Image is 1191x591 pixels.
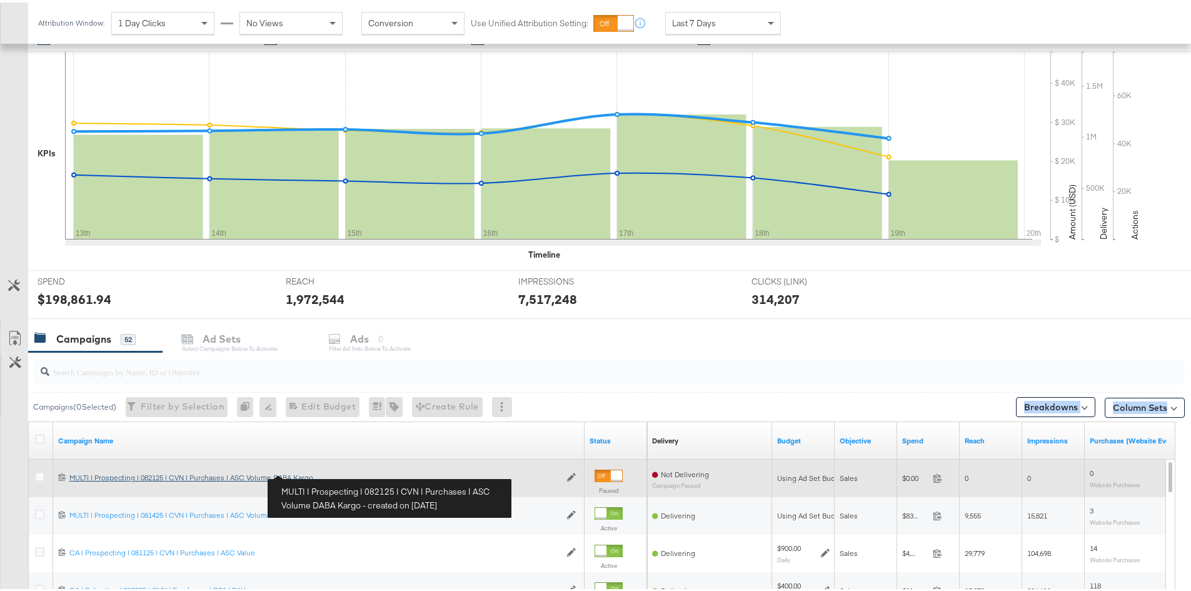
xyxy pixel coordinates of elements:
[1090,578,1101,588] span: 118
[56,330,111,344] div: Campaigns
[840,546,858,555] span: Sales
[528,246,560,258] div: Timeline
[661,467,709,477] span: Not Delivering
[1090,466,1093,475] span: 0
[1090,503,1093,513] span: 3
[902,508,928,518] span: $834.44
[777,508,847,518] div: Using Ad Set Budget
[777,578,801,588] div: $400.00
[49,352,1079,376] input: Search Campaigns by Name, ID or Objective
[237,395,259,415] div: 0
[1067,182,1078,237] text: Amount (USD)
[1027,433,1080,443] a: The number of times your ad was served. On mobile apps an ad is counted as served the first time ...
[38,16,105,25] div: Attribution Window:
[840,433,892,443] a: Your campaign's objective.
[777,553,790,561] sub: Daily
[286,288,344,306] div: 1,972,544
[121,331,136,343] div: 52
[38,145,56,157] div: KPIs
[518,273,612,285] span: IMPRESSIONS
[1098,205,1109,237] text: Delivery
[1027,546,1051,555] span: 104,698
[518,288,577,306] div: 7,517,248
[751,273,845,285] span: CLICKS (LINK)
[661,546,695,555] span: Delivering
[118,15,166,26] span: 1 Day Clicks
[69,470,560,480] div: MULTI | Prospecting | 082125 | CVN | Purchases | ASC Volume DABA Kargo
[38,288,111,306] div: $198,861.94
[471,15,588,27] label: Use Unified Attribution Setting:
[965,508,981,518] span: 9,555
[595,522,623,530] label: Active
[595,559,623,567] label: Active
[33,399,116,410] div: Campaigns ( 0 Selected)
[661,508,695,518] span: Delivering
[1027,508,1047,518] span: 15,821
[69,545,560,555] div: CA | Prospecting | 081125 | CVN | Purchases | ASC Value
[840,508,858,518] span: Sales
[590,433,642,443] a: Shows the current state of your Ad Campaign.
[1016,395,1095,415] button: Breakdowns
[1027,471,1031,480] span: 0
[672,15,716,26] span: Last 7 Days
[368,15,413,26] span: Conversion
[595,484,623,492] label: Paused
[902,546,928,555] span: $4,497.37
[1090,553,1140,561] sub: Website Purchases
[69,470,560,481] a: MULTI | Prospecting | 082125 | CVN | Purchases | ASC Volume DABA Kargo
[1090,541,1097,550] span: 14
[652,433,678,443] a: Reflects the ability of your Ad Campaign to achieve delivery based on ad states, schedule and bud...
[58,433,580,443] a: Your campaign name.
[38,273,131,285] span: SPEND
[777,541,801,551] div: $900.00
[1090,478,1140,486] sub: Website Purchases
[286,273,379,285] span: REACH
[902,433,955,443] a: The total amount spent to date.
[1129,208,1140,237] text: Actions
[965,471,968,480] span: 0
[777,471,847,481] div: Using Ad Set Budget
[69,545,560,556] a: CA | Prospecting | 081125 | CVN | Purchases | ASC Value
[751,288,800,306] div: 314,207
[1105,395,1185,415] button: Column Sets
[652,480,709,487] sub: Campaign Paused
[1090,516,1140,523] sub: Website Purchases
[69,508,560,518] a: MULTI | Prospecting | 081425 | CVN | Purchases | ASC Volume DENIM enhancement test
[652,433,678,443] div: Delivery
[246,15,283,26] span: No Views
[902,471,928,480] span: $0.00
[777,433,830,443] a: The maximum amount you're willing to spend on your ads, on average each day or over the lifetime ...
[965,433,1017,443] a: The number of people your ad was served to.
[965,546,985,555] span: 29,779
[840,471,858,480] span: Sales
